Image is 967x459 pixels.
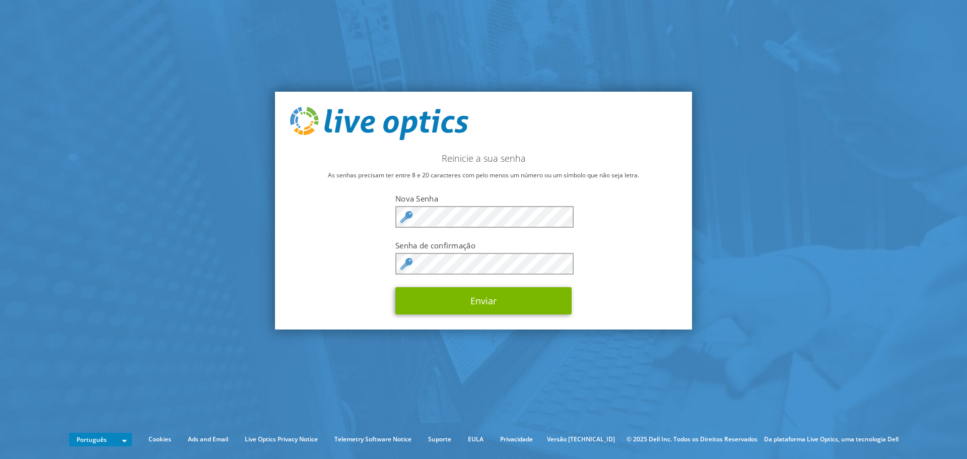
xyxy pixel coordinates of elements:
[421,434,459,445] a: Suporte
[180,434,236,445] a: Ads and Email
[542,434,620,445] li: Versão [TECHNICAL_ID]
[621,434,763,445] li: © 2025 Dell Inc. Todos os Direitos Reservados
[395,193,572,204] label: Nova Senha
[764,434,899,445] li: Da plataforma Live Optics, uma tecnologia Dell
[290,170,677,181] p: As senhas precisam ter entre 8 e 20 caracteres com pelo menos um número ou um símbolo que não sej...
[493,434,540,445] a: Privacidade
[141,434,179,445] a: Cookies
[395,240,572,250] label: Senha de confirmação
[327,434,419,445] a: Telemetry Software Notice
[395,287,572,314] button: Enviar
[237,434,325,445] a: Live Optics Privacy Notice
[290,107,468,140] img: live_optics_svg.svg
[460,434,491,445] a: EULA
[290,153,677,164] h2: Reinicie a sua senha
